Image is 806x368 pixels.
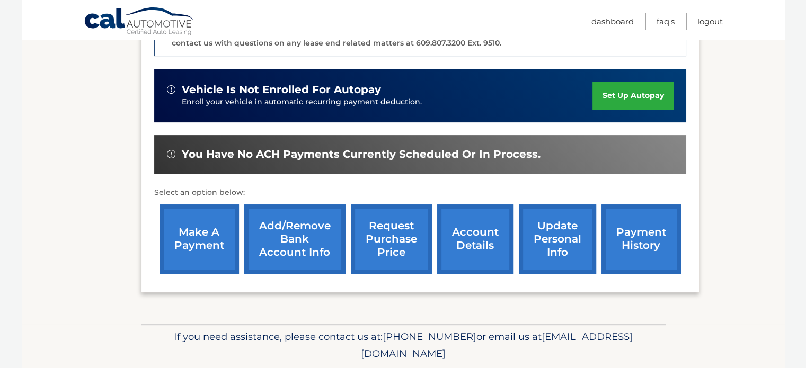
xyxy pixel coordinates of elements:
[167,85,175,94] img: alert-white.svg
[351,204,432,274] a: request purchase price
[591,13,634,30] a: Dashboard
[182,96,593,108] p: Enroll your vehicle in automatic recurring payment deduction.
[182,148,541,161] span: You have no ACH payments currently scheduled or in process.
[167,150,175,158] img: alert-white.svg
[383,330,476,343] span: [PHONE_NUMBER]
[172,12,679,48] p: The end of your lease is approaching soon. A member of our lease end team will be in touch soon t...
[437,204,513,274] a: account details
[519,204,596,274] a: update personal info
[697,13,723,30] a: Logout
[160,204,239,274] a: make a payment
[148,328,659,362] p: If you need assistance, please contact us at: or email us at
[84,7,195,38] a: Cal Automotive
[601,204,681,274] a: payment history
[657,13,675,30] a: FAQ's
[592,82,673,110] a: set up autopay
[154,186,686,199] p: Select an option below:
[182,83,381,96] span: vehicle is not enrolled for autopay
[244,204,346,274] a: Add/Remove bank account info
